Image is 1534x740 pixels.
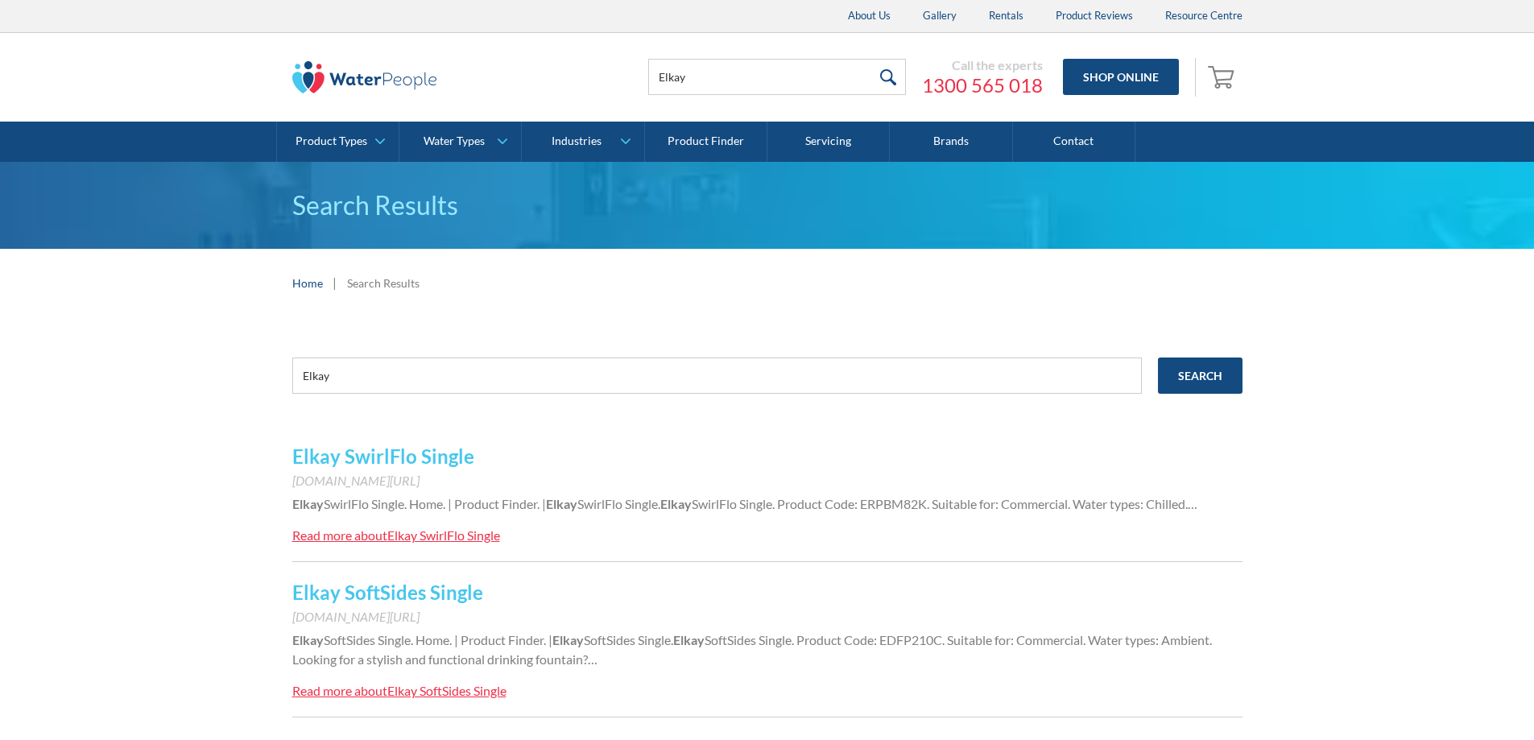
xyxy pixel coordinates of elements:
span: SoftSides Single. Product Code: EDFP210C. Suitable for: Commercial. Water types: Ambient. Looking... [292,632,1212,667]
div: Elkay SoftSides Single [387,683,507,698]
div: | [331,273,339,292]
span: … [1188,496,1197,511]
input: Search [1158,358,1242,394]
div: Water Types [424,134,485,148]
input: e.g. chilled water cooler [292,358,1142,394]
a: Shop Online [1063,59,1179,95]
strong: Elkay [660,496,692,511]
a: Read more aboutElkay SwirlFlo Single [292,526,500,545]
a: Elkay SoftSides Single [292,581,483,604]
a: Brands [890,122,1012,162]
a: Read more aboutElkay SoftSides Single [292,681,507,701]
strong: Elkay [673,632,705,647]
a: Contact [1013,122,1135,162]
strong: Elkay [552,632,584,647]
img: The Water People [292,61,437,93]
h1: Search Results [292,186,1242,225]
a: Home [292,275,323,291]
div: Elkay SwirlFlo Single [387,527,500,543]
a: Elkay SwirlFlo Single [292,444,474,468]
span: SwirlFlo Single. Product Code: ERPBM82K. Suitable for: Commercial. Water types: Chilled. [692,496,1188,511]
div: [DOMAIN_NAME][URL] [292,607,1242,626]
span: SoftSides Single. [584,632,673,647]
img: shopping cart [1208,64,1238,89]
a: Servicing [767,122,890,162]
strong: Elkay [292,632,324,647]
div: Product Types [296,134,367,148]
strong: Elkay [546,496,577,511]
a: Product Types [277,122,399,162]
a: Water Types [399,122,521,162]
a: Industries [522,122,643,162]
div: Search Results [347,275,420,291]
div: Industries [552,134,602,148]
a: Open cart [1204,58,1242,97]
div: Read more about [292,683,387,698]
input: Search products [648,59,906,95]
span: SwirlFlo Single. Home. | Product Finder. | [324,496,546,511]
div: Call the experts [922,57,1043,73]
a: 1300 565 018 [922,73,1043,97]
span: SoftSides Single. Home. | Product Finder. | [324,632,552,647]
span: SwirlFlo Single. [577,496,660,511]
span: … [588,651,597,667]
strong: Elkay [292,496,324,511]
div: [DOMAIN_NAME][URL] [292,471,1242,490]
a: Product Finder [645,122,767,162]
div: Read more about [292,527,387,543]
